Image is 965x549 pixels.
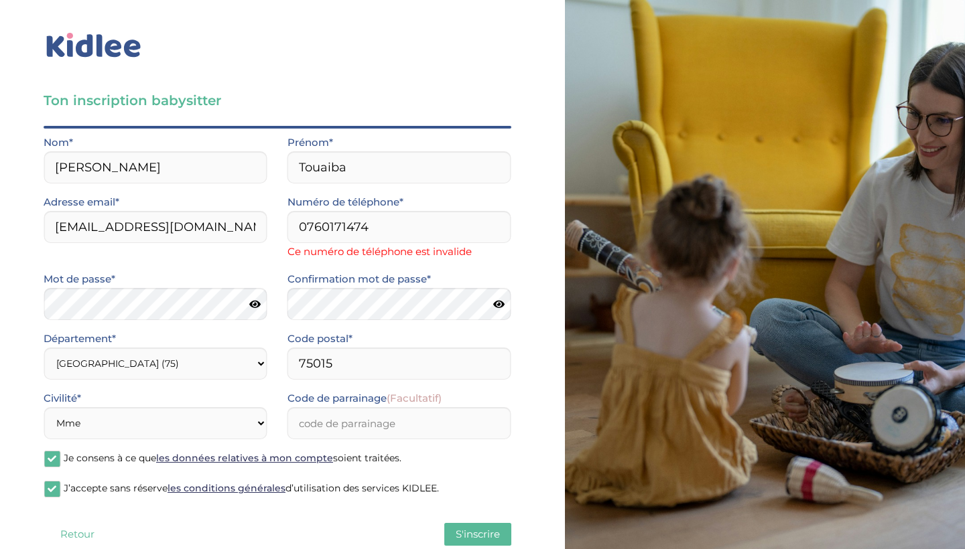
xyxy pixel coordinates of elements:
span: S'inscrire [456,528,500,540]
label: Adresse email* [44,193,119,211]
input: Nom [44,151,267,183]
img: logo_kidlee_bleu [44,30,144,61]
span: Ce numéro de téléphone est invalide [287,243,511,260]
a: les conditions générales [168,482,285,494]
label: Prénom* [287,134,333,151]
button: S'inscrire [444,523,511,546]
label: Code de parrainage [287,390,442,407]
input: Numero de telephone [287,211,511,243]
a: les données relatives à mon compte [156,452,333,464]
span: J’accepte sans réserve d’utilisation des services KIDLEE. [64,482,439,494]
label: Mot de passe* [44,270,115,288]
label: Confirmation mot de passe* [287,270,431,288]
label: Numéro de téléphone* [287,193,403,211]
input: Prénom [287,151,511,183]
input: Email [44,211,267,243]
span: (Facultatif) [387,392,442,404]
h3: Ton inscription babysitter [44,91,511,110]
label: Département* [44,330,116,347]
label: Civilité* [44,390,81,407]
input: Code postal [287,347,511,380]
button: Retour [44,523,111,546]
label: Code postal* [287,330,352,347]
input: code de parrainage [287,407,511,439]
span: Je consens à ce que soient traitées. [64,452,401,464]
